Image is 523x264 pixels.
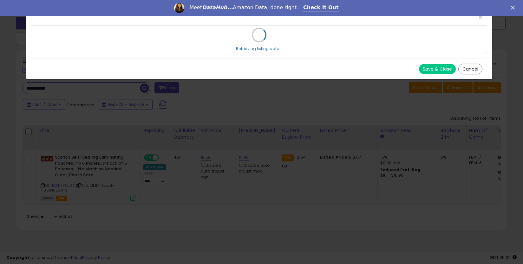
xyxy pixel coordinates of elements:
[458,64,482,74] button: Cancel
[419,64,456,74] button: Save & Close
[478,13,482,22] span: ×
[303,4,339,11] a: Check It Out
[174,3,184,13] img: Profile image for Georgie
[511,6,517,9] div: Close
[236,46,282,52] div: Retrieving listing data...
[189,4,298,11] div: Meet Amazon Data, done right.
[202,4,233,10] i: DataHub...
